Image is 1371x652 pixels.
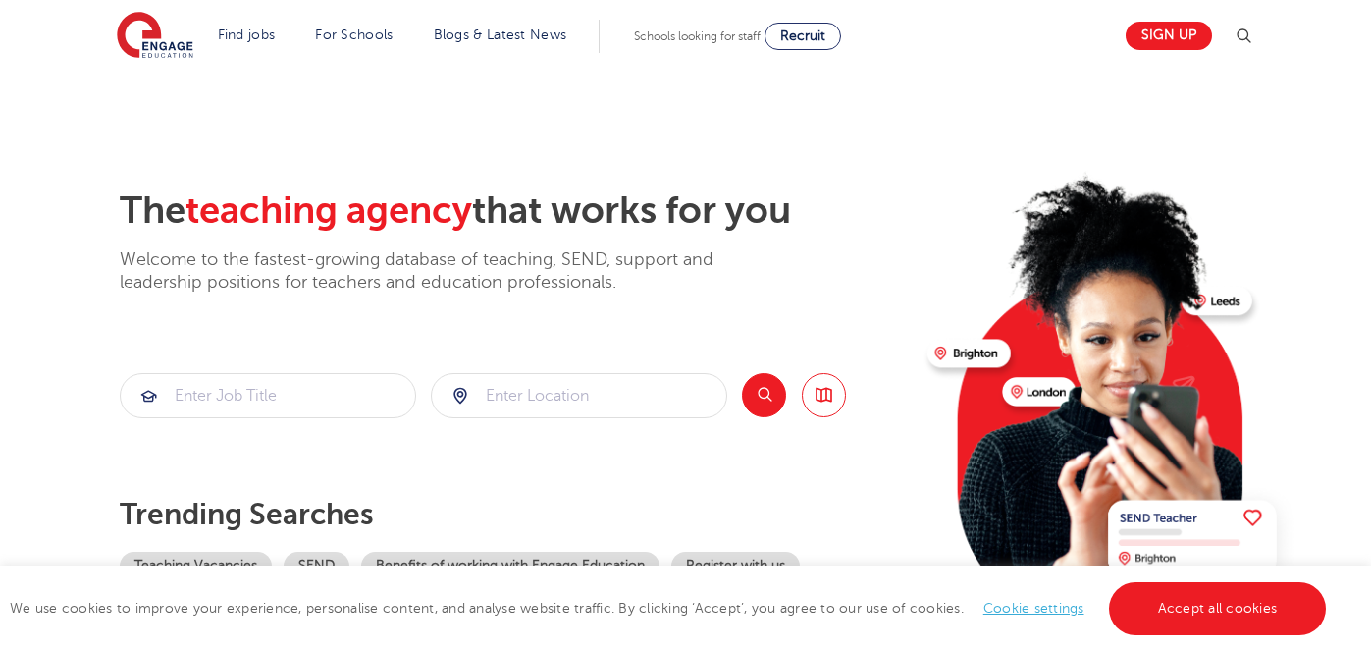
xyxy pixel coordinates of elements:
[983,601,1084,616] a: Cookie settings
[120,552,272,580] a: Teaching Vacancies
[634,29,761,43] span: Schools looking for staff
[361,552,659,580] a: Benefits of working with Engage Education
[120,373,416,418] div: Submit
[742,373,786,417] button: Search
[315,27,393,42] a: For Schools
[671,552,800,580] a: Register with us
[218,27,276,42] a: Find jobs
[765,23,841,50] a: Recruit
[185,190,472,232] span: teaching agency
[432,374,726,417] input: Submit
[120,497,912,532] p: Trending searches
[1109,582,1327,635] a: Accept all cookies
[1126,22,1212,50] a: Sign up
[117,12,193,61] img: Engage Education
[120,248,767,295] p: Welcome to the fastest-growing database of teaching, SEND, support and leadership positions for t...
[434,27,567,42] a: Blogs & Latest News
[121,374,415,417] input: Submit
[120,189,912,234] h2: The that works for you
[284,552,349,580] a: SEND
[780,28,825,43] span: Recruit
[10,601,1331,616] span: We use cookies to improve your experience, personalise content, and analyse website traffic. By c...
[431,373,727,418] div: Submit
